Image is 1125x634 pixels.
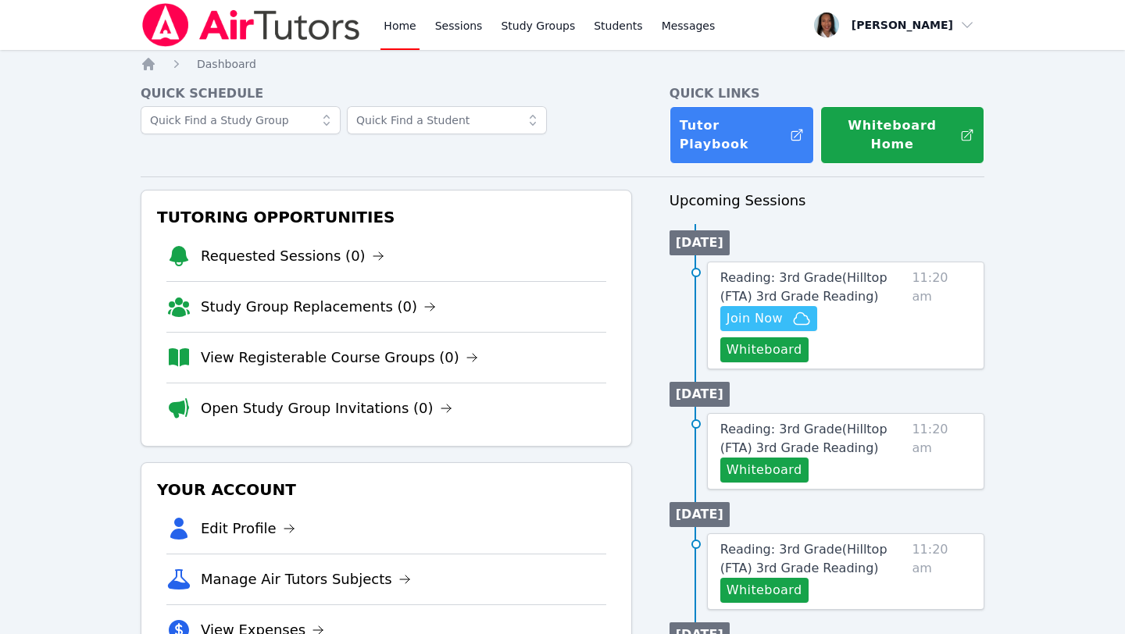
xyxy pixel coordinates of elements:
span: Reading: 3rd Grade ( Hilltop (FTA) 3rd Grade Reading ) [720,542,887,575]
li: [DATE] [670,230,730,255]
input: Quick Find a Student [347,106,547,134]
button: Join Now [720,306,817,331]
li: [DATE] [670,502,730,527]
h4: Quick Schedule [141,84,632,103]
nav: Breadcrumb [141,56,984,72]
a: Reading: 3rd Grade(Hilltop (FTA) 3rd Grade Reading) [720,420,906,458]
a: Manage Air Tutors Subjects [201,568,411,590]
a: View Registerable Course Groups (0) [201,347,478,369]
span: 11:20 am [912,540,971,603]
span: 11:20 am [912,420,971,483]
button: Whiteboard [720,458,809,483]
a: Reading: 3rd Grade(Hilltop (FTA) 3rd Grade Reading) [720,540,906,578]
a: Dashboard [197,56,256,72]
span: Join Now [727,309,783,328]
h4: Quick Links [670,84,984,103]
a: Tutor Playbook [670,106,814,164]
span: 11:20 am [912,269,971,362]
h3: Upcoming Sessions [670,190,984,212]
span: Dashboard [197,58,256,70]
img: Air Tutors [141,3,362,47]
span: Messages [662,18,716,34]
a: Requested Sessions (0) [201,245,384,267]
span: Reading: 3rd Grade ( Hilltop (FTA) 3rd Grade Reading ) [720,422,887,455]
a: Reading: 3rd Grade(Hilltop (FTA) 3rd Grade Reading) [720,269,906,306]
button: Whiteboard [720,337,809,362]
button: Whiteboard Home [820,106,984,164]
button: Whiteboard [720,578,809,603]
h3: Your Account [154,475,619,504]
span: Reading: 3rd Grade ( Hilltop (FTA) 3rd Grade Reading ) [720,270,887,304]
h3: Tutoring Opportunities [154,203,619,231]
li: [DATE] [670,382,730,407]
a: Open Study Group Invitations (0) [201,397,452,419]
a: Edit Profile [201,518,295,540]
a: Study Group Replacements (0) [201,296,436,318]
input: Quick Find a Study Group [141,106,341,134]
